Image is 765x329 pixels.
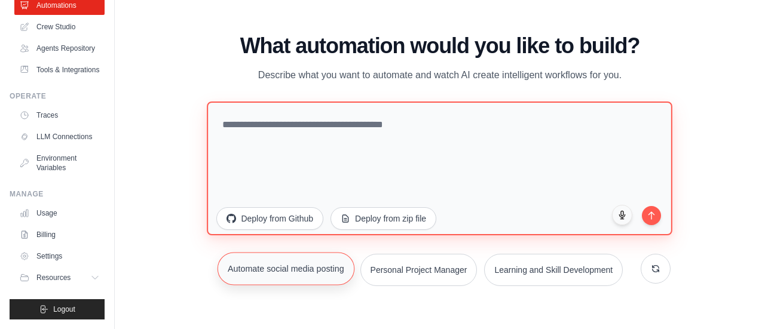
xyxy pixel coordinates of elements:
[239,67,641,83] p: Describe what you want to automate and watch AI create intelligent workflows for you.
[14,17,105,36] a: Crew Studio
[216,207,323,230] button: Deploy from Github
[10,299,105,319] button: Logout
[360,254,478,286] button: Personal Project Manager
[14,127,105,146] a: LLM Connections
[14,204,105,223] a: Usage
[14,106,105,125] a: Traces
[14,60,105,79] a: Tools & Integrations
[14,268,105,287] button: Resources
[14,149,105,177] a: Environment Variables
[14,39,105,58] a: Agents Repository
[14,225,105,244] a: Billing
[10,91,105,101] div: Operate
[484,254,623,286] button: Learning and Skill Development
[36,273,71,282] span: Resources
[209,34,670,58] h1: What automation would you like to build?
[10,189,105,199] div: Manage
[331,207,436,230] button: Deploy from zip file
[53,305,75,314] span: Logout
[14,247,105,266] a: Settings
[218,252,354,285] button: Automate social media posting
[705,272,765,329] iframe: Chat Widget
